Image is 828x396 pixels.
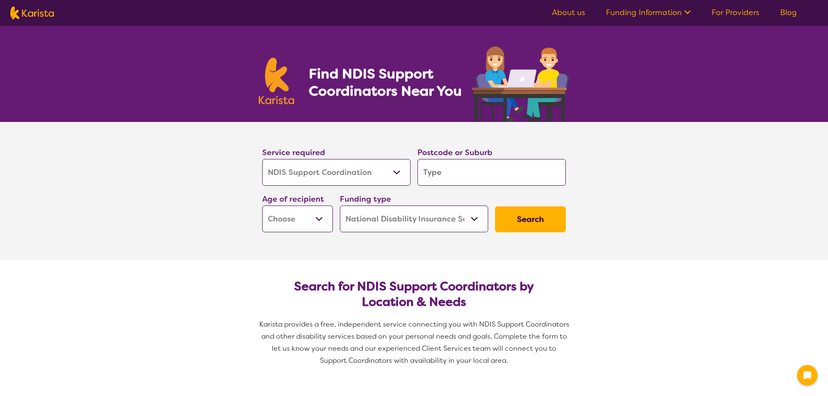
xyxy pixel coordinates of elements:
img: Karista logo [10,6,54,19]
span: Karista provides a free, independent service connecting you with NDIS Support Coordinators and ot... [259,320,571,365]
label: Postcode or Suburb [417,147,492,158]
h2: Search for NDIS Support Coordinators by Location & Needs [269,279,559,310]
label: Age of recipient [262,194,324,204]
input: Type [417,159,566,186]
button: Search [495,206,566,232]
a: For Providers [712,7,759,18]
label: Service required [262,147,325,158]
a: Blog [780,7,797,18]
img: support-coordination [472,47,569,122]
img: Karista logo [259,58,294,104]
label: Funding type [340,194,391,204]
h1: Find NDIS Support Coordinators Near You [309,65,468,100]
a: About us [552,7,585,18]
a: Funding Information [606,7,691,18]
